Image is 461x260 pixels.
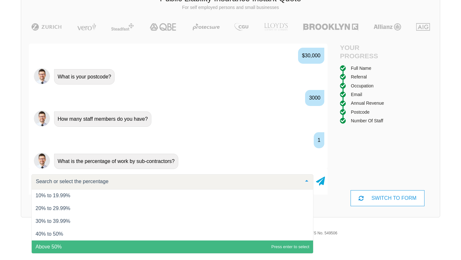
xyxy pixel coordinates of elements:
[74,23,99,31] img: Vero | Public Liability Insurance
[370,23,404,31] img: Allianz | Public Liability Insurance
[109,23,137,31] img: Steadfast | Public Liability Insurance
[351,190,425,206] div: SWITCH TO FORM
[54,154,178,169] div: What is the percentage of work by sub-contractors?
[351,91,362,98] div: Email
[351,117,383,124] div: Number of staff
[36,218,70,224] span: 30% to 39.99%
[36,231,63,237] span: 40% to 50%
[34,110,50,126] img: Chatbot | PLI
[261,23,291,31] img: LLOYD's | Public Liability Insurance
[305,90,324,106] div: 3000
[301,23,360,31] img: Brooklyn | Public Liability Insurance
[34,68,50,84] img: Chatbot | PLI
[146,23,181,31] img: QBE | Public Liability Insurance
[340,44,388,60] h4: Your Progress
[34,153,50,169] img: Chatbot | PLI
[34,178,300,185] input: Search or select the percentage
[314,132,324,148] div: 1
[351,65,371,72] div: Full Name
[298,48,324,64] div: $30,000
[54,111,151,127] div: How many staff members do you have?
[26,4,435,11] p: For self employed persons and small businesses
[36,193,70,198] span: 10% to 19.99%
[351,109,369,116] div: Postcode
[351,82,374,89] div: Occupation
[351,100,384,107] div: Annual Revenue
[36,206,70,211] span: 20% to 29.99%
[28,23,65,31] img: Zurich | Public Liability Insurance
[54,69,115,85] div: What is your postcode?
[351,73,367,80] div: Referral
[414,23,433,31] img: AIG | Public Liability Insurance
[232,23,251,31] img: CGU | Public Liability Insurance
[190,23,222,31] img: Protecsure | Public Liability Insurance
[36,244,62,249] span: Above 50%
